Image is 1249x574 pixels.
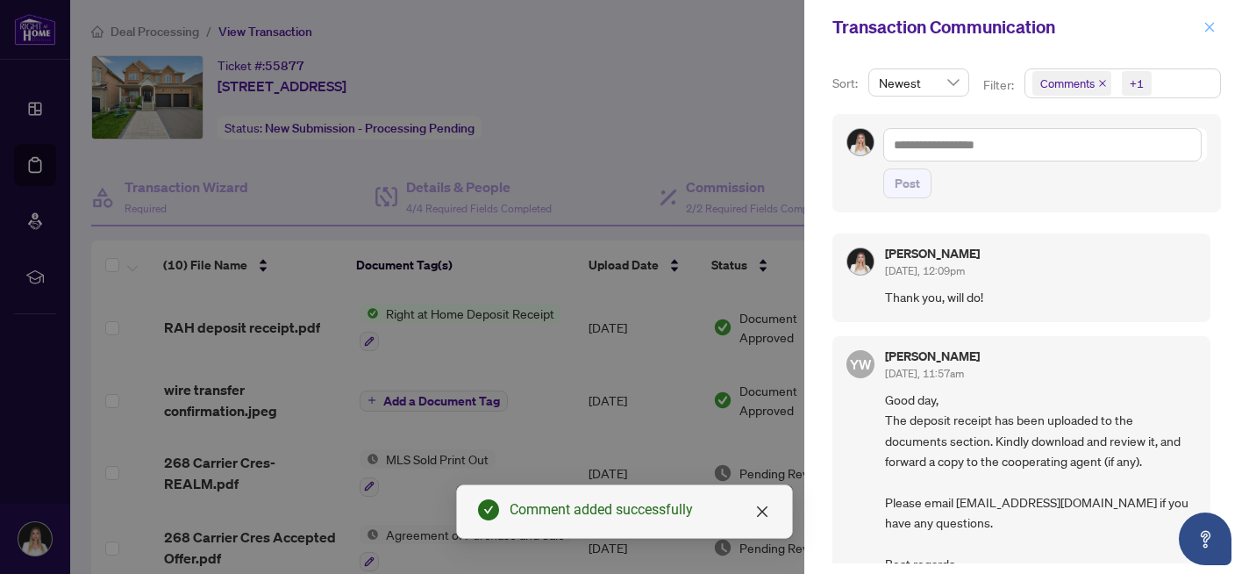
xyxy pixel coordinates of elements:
[510,499,771,520] div: Comment added successfully
[885,264,965,277] span: [DATE], 12:09pm
[885,367,964,380] span: [DATE], 11:57am
[1098,79,1107,88] span: close
[1032,71,1111,96] span: Comments
[885,287,1196,307] span: Thank you, will do!
[1040,75,1095,92] span: Comments
[478,499,499,520] span: check-circle
[883,169,931,198] button: Post
[983,75,1017,95] p: Filter:
[879,69,959,96] span: Newest
[1203,21,1216,33] span: close
[832,14,1198,40] div: Transaction Communication
[885,248,980,260] h5: [PERSON_NAME]
[753,502,772,521] a: Close
[850,354,872,375] span: YW
[832,74,861,93] p: Sort:
[847,129,874,155] img: Profile Icon
[755,505,769,519] span: close
[1130,75,1144,92] div: +1
[1179,513,1231,565] button: Open asap
[847,248,874,275] img: Profile Icon
[885,350,980,362] h5: [PERSON_NAME]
